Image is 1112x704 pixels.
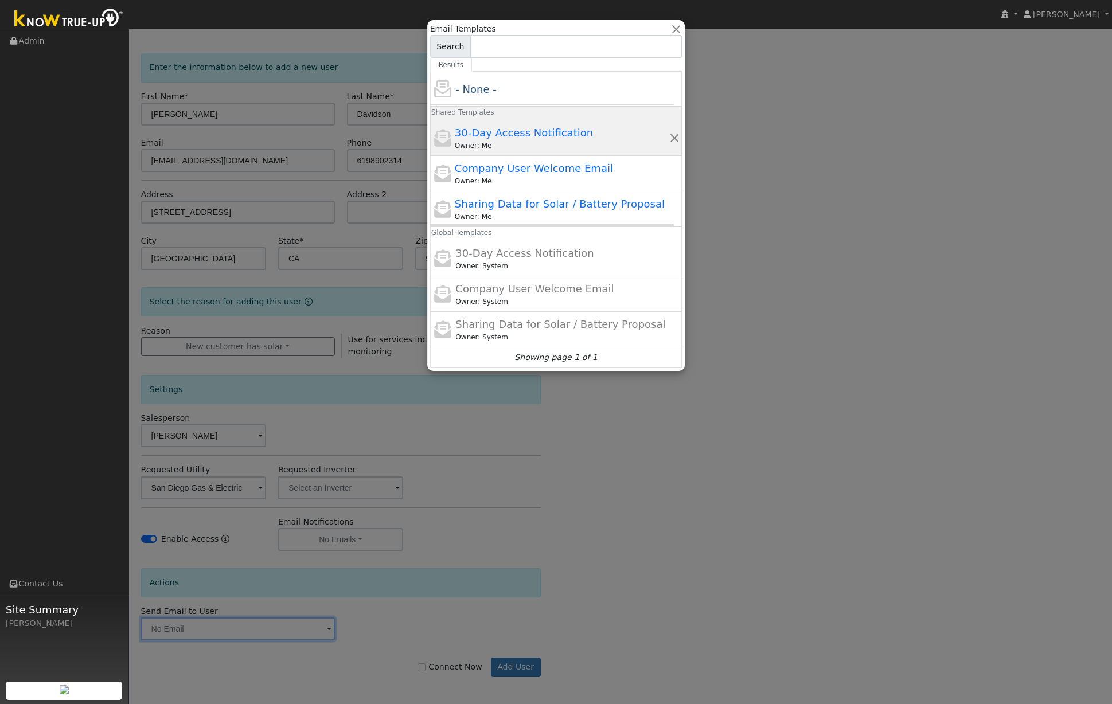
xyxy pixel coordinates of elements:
[455,176,669,186] div: Richard Massey
[430,35,471,58] span: Search
[455,247,594,259] span: 30-Day Access Notification
[455,261,680,271] div: Leroy Coffman
[430,58,473,72] a: Results
[455,162,613,174] span: Company User Welcome Email
[423,104,439,121] h6: Shared Templates
[455,198,665,210] span: Sharing Data for Solar / Battery Proposal
[455,283,614,295] span: Company User Welcome Email
[455,212,669,222] div: Richard Massey
[60,685,69,694] img: retrieve
[455,140,669,151] div: Richard Massey
[430,23,496,35] span: Email Templates
[1033,10,1100,19] span: [PERSON_NAME]
[6,602,123,617] span: Site Summary
[9,6,129,32] img: Know True-Up
[455,332,680,342] div: Leroy Coffman
[6,617,123,629] div: [PERSON_NAME]
[514,351,597,363] i: Showing page 1 of 1
[455,318,665,330] span: Sharing Data for Solar / Battery Proposal
[455,83,496,95] span: - None -
[423,225,439,241] h6: Global Templates
[455,296,680,307] div: Leroy Coffman
[669,132,680,144] button: Delete Template
[455,127,593,139] span: 30-Day Access Notification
